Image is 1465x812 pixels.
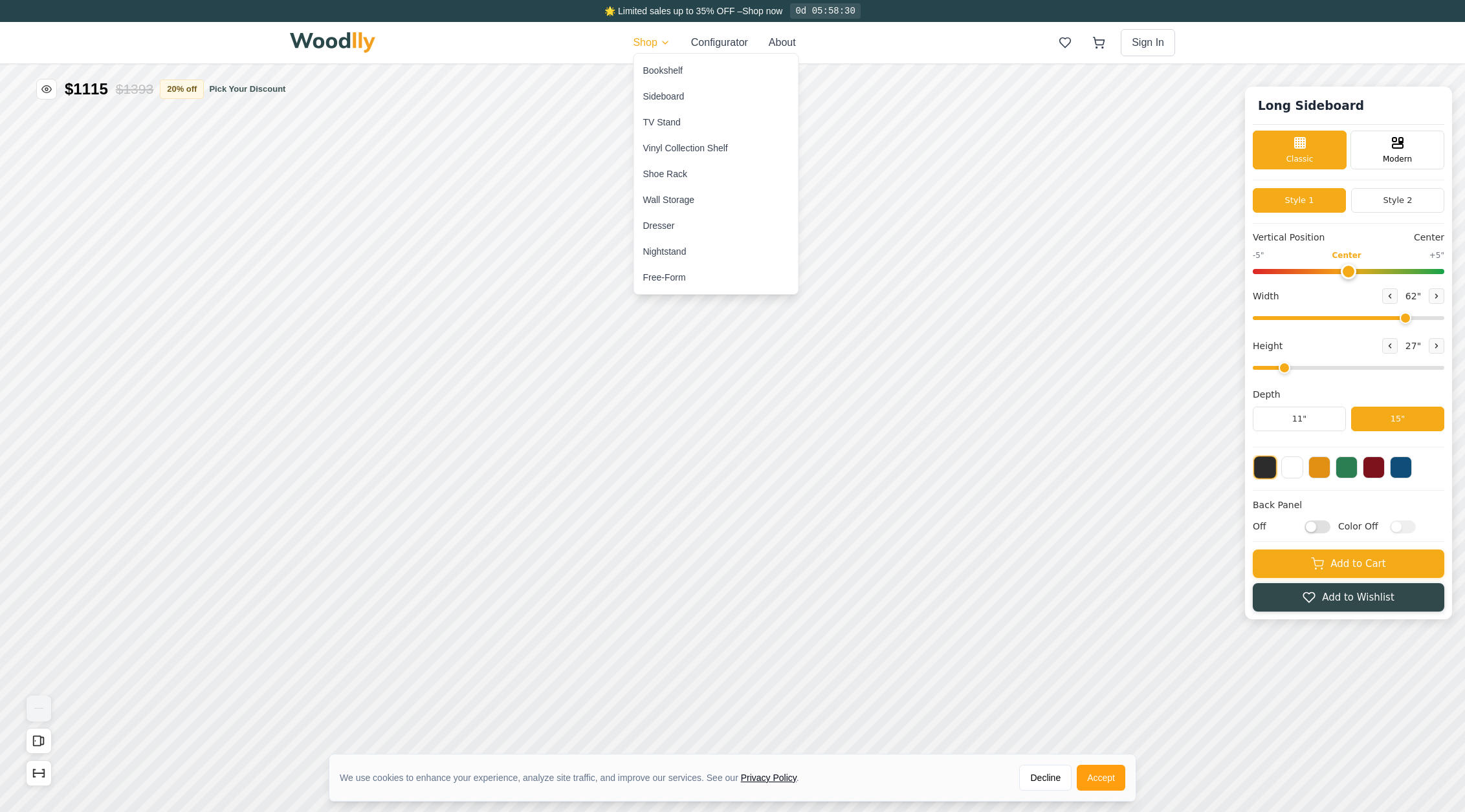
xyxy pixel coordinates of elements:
div: Shoe Rack [643,167,687,180]
div: Bookshelf [643,64,683,77]
div: Vinyl Collection Shelf [643,142,728,155]
button: Toggle price visibility [36,79,57,100]
div: Free-Form [643,271,686,284]
div: Nightstand [643,245,687,258]
div: Wall Storage [643,193,695,206]
div: TV Stand [643,116,681,129]
div: Shop [633,53,799,295]
button: Pick Your Discount [209,83,285,96]
button: 20% off [160,80,204,99]
div: Dresser [643,219,675,232]
div: Sideboard [643,90,685,103]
